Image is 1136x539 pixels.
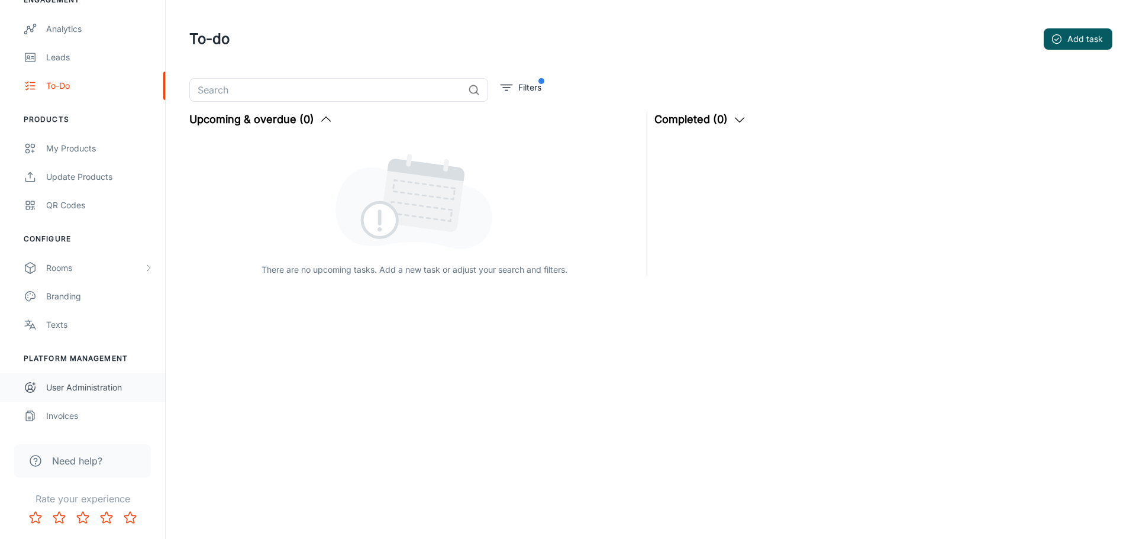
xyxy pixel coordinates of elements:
[46,51,153,64] div: Leads
[46,79,153,92] div: To-do
[46,199,153,212] div: QR Codes
[518,81,541,94] p: Filters
[46,142,153,155] div: My Products
[189,111,333,128] button: Upcoming & overdue (0)
[189,28,230,50] h1: To-do
[46,381,153,394] div: User Administration
[335,151,493,249] img: upcoming_and_overdue_tasks_empty_state.svg
[262,263,567,276] p: There are no upcoming tasks. Add a new task or adjust your search and filters.
[46,170,153,183] div: Update Products
[46,262,144,275] div: Rooms
[46,290,153,303] div: Branding
[654,111,747,128] button: Completed (0)
[498,78,544,97] button: filter
[46,22,153,35] div: Analytics
[1044,28,1112,50] button: Add task
[189,78,463,102] input: Search
[46,318,153,331] div: Texts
